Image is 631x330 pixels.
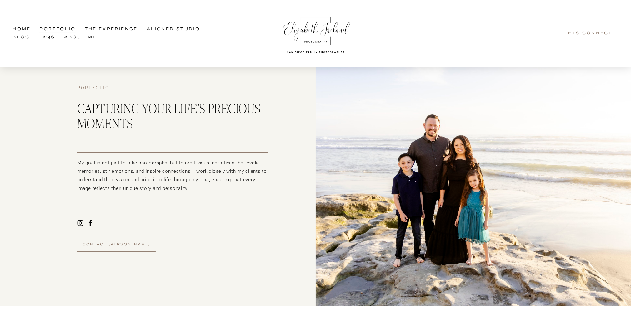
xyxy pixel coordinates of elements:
a: Instagram [77,220,83,226]
p: My goal is not just to take photographs, but to craft visual narratives that evoke memories, stir... [77,159,268,193]
span: The Experience [85,26,138,33]
a: Facebook [87,220,93,226]
a: Home [13,26,31,34]
a: folder dropdown [85,26,138,34]
h4: Portfolio [77,85,268,91]
h2: Capturing your Life’s precious moments [77,101,268,130]
a: About Me [64,33,97,41]
a: Aligned Studio [147,26,200,34]
a: FAQs [38,33,55,41]
a: Lets Connect [558,25,618,41]
a: Contact [PERSON_NAME] [77,237,156,251]
img: Elizabeth Ireland Photography San Diego Family Photographer [280,11,352,56]
a: Portfolio [39,26,76,34]
a: Blog [13,33,30,41]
